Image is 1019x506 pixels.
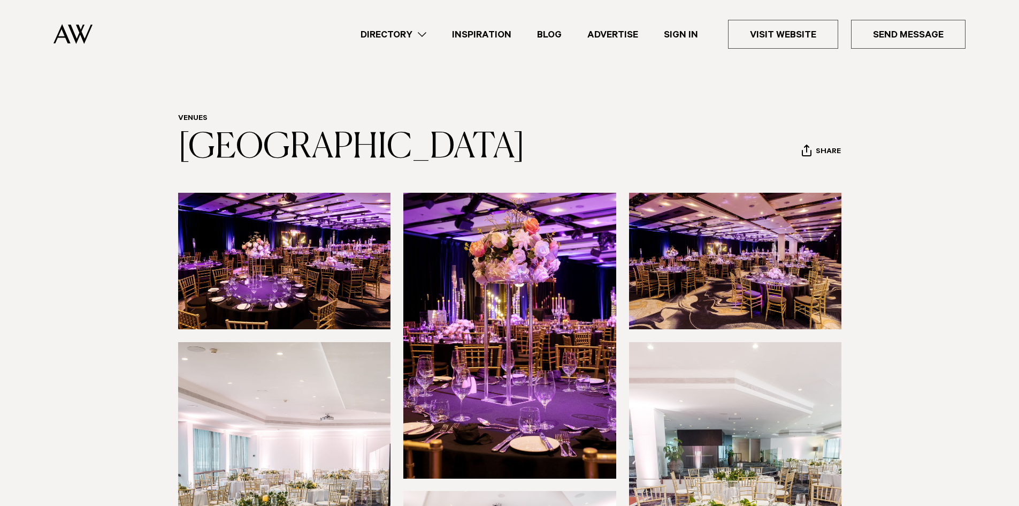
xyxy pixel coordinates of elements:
[348,27,439,42] a: Directory
[178,131,525,165] a: [GEOGRAPHIC_DATA]
[728,20,838,49] a: Visit Website
[651,27,711,42] a: Sign In
[816,147,841,157] span: Share
[574,27,651,42] a: Advertise
[53,24,93,44] img: Auckland Weddings Logo
[851,20,966,49] a: Send Message
[524,27,574,42] a: Blog
[801,144,841,160] button: Share
[439,27,524,42] a: Inspiration
[178,115,208,123] a: Venues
